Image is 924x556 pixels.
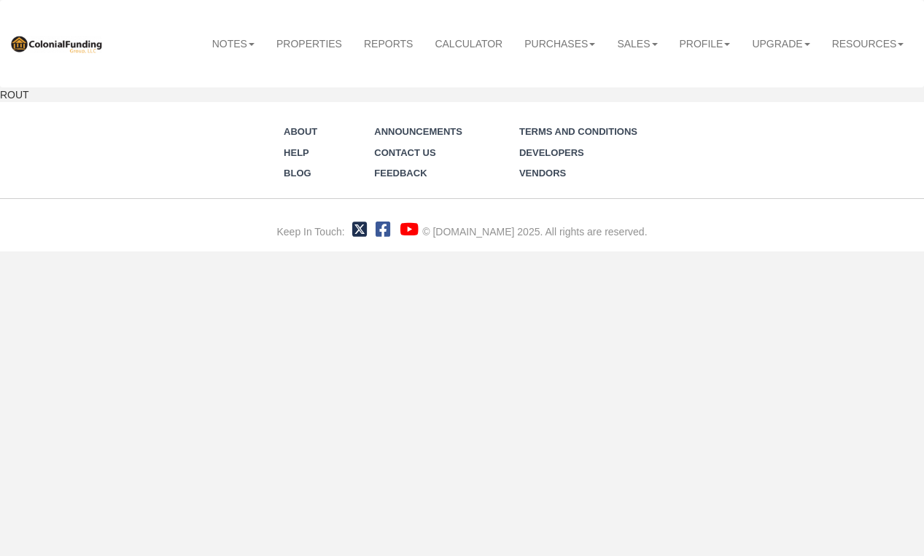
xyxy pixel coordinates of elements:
a: Purchases [513,28,606,60]
a: Calculator [424,28,513,60]
a: Help [284,147,309,158]
a: Feedback [374,168,427,179]
a: About [284,126,317,137]
a: Vendors [519,168,566,179]
a: Resources [821,28,915,60]
a: Contact Us [374,147,435,158]
a: Upgrade [741,28,820,60]
div: © [DOMAIN_NAME] 2025. All rights are reserved. [422,224,647,239]
div: Keep In Touch: [276,224,344,239]
img: 569736 [9,34,103,53]
a: Notes [201,28,265,60]
a: Sales [606,28,668,60]
a: Properties [265,28,353,60]
a: Blog [284,168,311,179]
a: Profile [669,28,742,60]
a: Developers [519,147,584,158]
a: Reports [353,28,424,60]
a: Announcements [374,126,462,137]
a: Terms and Conditions [519,126,637,137]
